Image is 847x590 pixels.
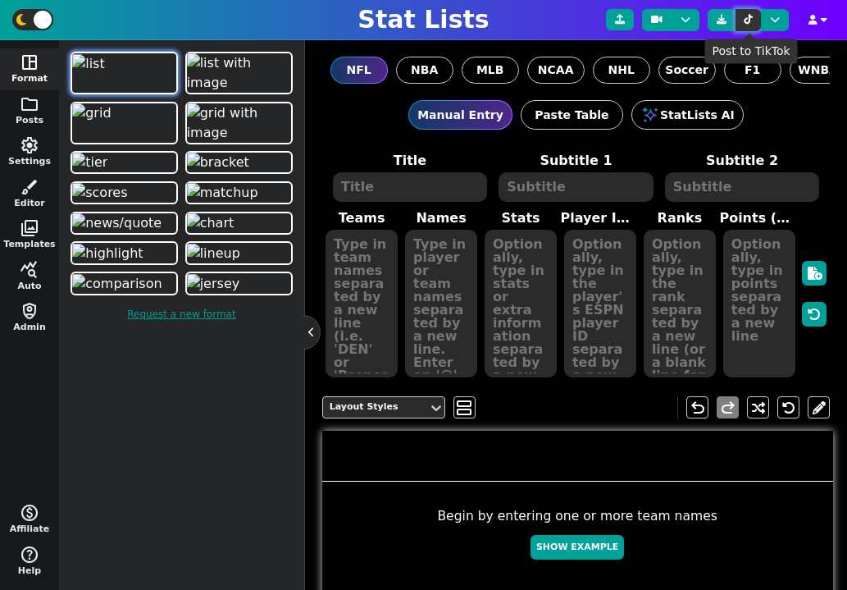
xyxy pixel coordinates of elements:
img: highlight [72,244,143,263]
button: Show Example [531,535,624,560]
span: undo [688,398,708,418]
span: redo [718,398,738,418]
span: NCAA [538,62,574,79]
label: Subtitle 2 [659,151,826,171]
img: chart [187,213,235,233]
span: MLB [476,62,504,79]
span: monetization_on [20,503,39,523]
span: settings [20,135,39,155]
button: undo [686,396,708,418]
img: grid [72,103,111,123]
span: folder [20,94,39,114]
img: matchup [187,183,258,203]
img: lineup [187,244,240,263]
button: Manual Entry [408,100,512,130]
button: redo [717,396,739,418]
span: F1 [745,62,760,79]
span: WNBA [798,62,838,79]
span: NFL [347,62,371,79]
img: news/quote [72,213,162,233]
span: query_stats [20,260,39,280]
img: scores [72,183,127,203]
a: Request a new format [67,299,296,330]
span: brush [20,177,39,197]
button: StatLists AI [631,100,744,130]
img: tier [72,153,107,172]
label: Points (< 8 teams) [719,208,799,228]
img: jersey [187,274,240,294]
span: space_dashboard [20,53,39,72]
span: shield_person [20,301,39,321]
img: list with image [187,53,291,93]
img: grid with image [187,103,291,143]
img: list [72,54,105,74]
span: NBA [411,62,438,79]
label: Stats [481,208,561,228]
img: bracket [187,153,249,172]
h1: Stat Lists [357,5,489,34]
label: Ranks [640,208,719,228]
span: Soccer [665,62,708,79]
span: photo_library [20,218,39,238]
label: Subtitle 1 [493,151,659,171]
label: Title [327,151,494,171]
label: Names [402,208,481,228]
span: NHL [608,62,634,79]
label: Player ID/Image URL [561,208,640,228]
img: comparison [72,274,162,294]
span: help [20,545,39,565]
div: Layout Styles [330,400,421,414]
div: Begin by entering one or more team names [322,507,833,568]
button: Paste Table [521,100,623,130]
label: Teams [322,208,402,228]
